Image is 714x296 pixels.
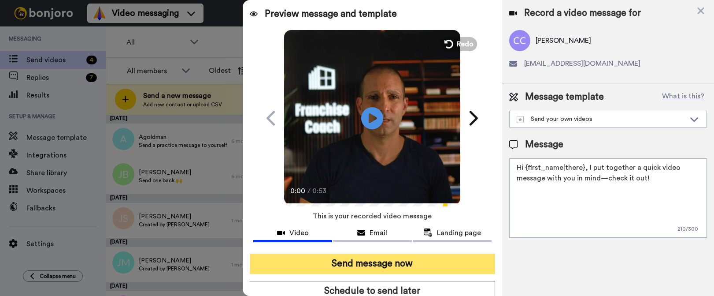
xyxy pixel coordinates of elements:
div: Send your own videos [517,115,685,124]
span: Message template [525,90,604,104]
span: Email [370,228,387,238]
span: 0:53 [312,186,328,196]
img: demo-template.svg [517,116,524,123]
span: 0:00 [290,186,306,196]
button: Send message now [250,254,495,274]
span: / [307,186,311,196]
span: [EMAIL_ADDRESS][DOMAIN_NAME] [524,58,640,69]
span: Landing page [437,228,481,238]
span: This is your recorded video message [313,206,432,226]
button: What is this? [659,90,707,104]
span: Video [289,228,309,238]
span: Message [525,138,563,151]
textarea: Hi {first_name|there}, I put together a quick video message with you in mind—check it out! [509,158,707,238]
